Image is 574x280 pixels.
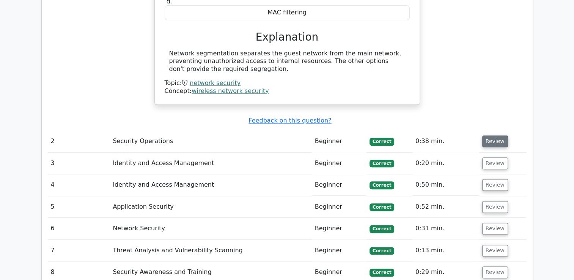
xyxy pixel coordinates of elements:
[312,218,366,239] td: Beginner
[482,157,508,169] button: Review
[248,117,331,124] a: Feedback on this question?
[110,196,311,218] td: Application Security
[412,240,479,261] td: 0:13 min.
[48,174,110,196] td: 4
[48,240,110,261] td: 7
[48,196,110,218] td: 5
[482,179,508,191] button: Review
[110,131,311,152] td: Security Operations
[165,87,410,95] div: Concept:
[48,131,110,152] td: 2
[370,247,394,255] span: Correct
[169,31,405,44] h3: Explanation
[165,79,410,87] div: Topic:
[482,223,508,234] button: Review
[370,269,394,276] span: Correct
[312,240,366,261] td: Beginner
[190,79,241,87] a: network security
[412,174,479,196] td: 0:50 min.
[412,196,479,218] td: 0:52 min.
[482,135,508,147] button: Review
[48,218,110,239] td: 6
[312,174,366,196] td: Beginner
[370,181,394,189] span: Correct
[412,131,479,152] td: 0:38 min.
[110,153,311,174] td: Identity and Access Management
[370,203,394,211] span: Correct
[312,196,366,218] td: Beginner
[312,153,366,174] td: Beginner
[370,160,394,167] span: Correct
[412,218,479,239] td: 0:31 min.
[110,218,311,239] td: Network Security
[482,266,508,278] button: Review
[370,138,394,145] span: Correct
[312,131,366,152] td: Beginner
[110,174,311,196] td: Identity and Access Management
[48,153,110,174] td: 3
[169,50,405,73] div: Network segmentation separates the guest network from the main network, preventing unauthorized a...
[165,5,410,20] div: MAC filtering
[370,225,394,233] span: Correct
[412,153,479,174] td: 0:20 min.
[110,240,311,261] td: Threat Analysis and Vulnerability Scanning
[482,201,508,213] button: Review
[482,245,508,256] button: Review
[192,87,269,94] a: wireless network security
